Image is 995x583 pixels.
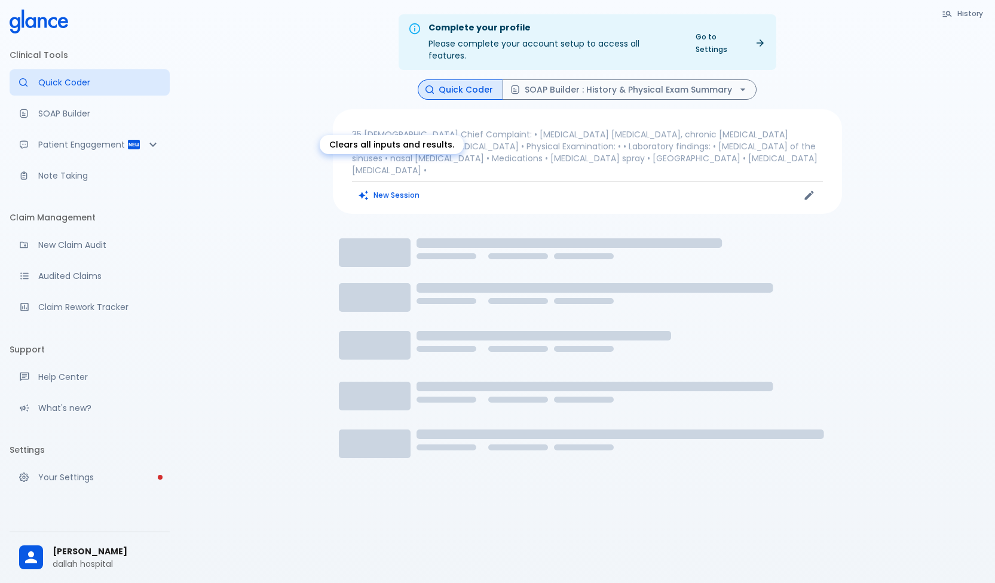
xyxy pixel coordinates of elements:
p: Help Center [38,371,160,383]
a: Please complete account setup [10,464,170,490]
div: Patient Reports & Referrals [10,131,170,158]
a: Go to Settings [688,28,771,58]
p: New Claim Audit [38,239,160,251]
a: Audit a new claim [10,232,170,258]
p: Patient Engagement [38,139,127,151]
p: dallah hospital [53,558,160,570]
p: Note Taking [38,170,160,182]
button: History [936,5,990,22]
p: Your Settings [38,471,160,483]
a: Docugen: Compose a clinical documentation in seconds [10,100,170,127]
button: Edit [800,186,818,204]
li: Settings [10,435,170,464]
p: 35 [DEMOGRAPHIC_DATA] Chief Complaint: • [MEDICAL_DATA] [MEDICAL_DATA], chronic [MEDICAL_DATA] Di... [352,128,823,176]
p: SOAP Builder [38,108,160,119]
li: Clinical Tools [10,41,170,69]
span: [PERSON_NAME] [53,545,160,558]
li: Claim Management [10,203,170,232]
a: Advanced note-taking [10,162,170,189]
div: Please complete your account setup to access all features. [428,18,679,66]
p: Audited Claims [38,270,160,282]
a: View audited claims [10,263,170,289]
button: Quick Coder [418,79,503,100]
p: Claim Rework Tracker [38,301,160,313]
div: Recent updates and feature releases [10,395,170,421]
li: Support [10,335,170,364]
div: Clears all inputs and results. [320,135,464,154]
p: What's new? [38,402,160,414]
div: Complete your profile [428,22,679,35]
a: Get help from our support team [10,364,170,390]
button: Clears all inputs and results. [352,186,427,204]
div: [PERSON_NAME]dallah hospital [10,537,170,578]
a: Monitor progress of claim corrections [10,294,170,320]
p: Quick Coder [38,76,160,88]
button: SOAP Builder : History & Physical Exam Summary [503,79,757,100]
a: Moramiz: Find ICD10AM codes instantly [10,69,170,96]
